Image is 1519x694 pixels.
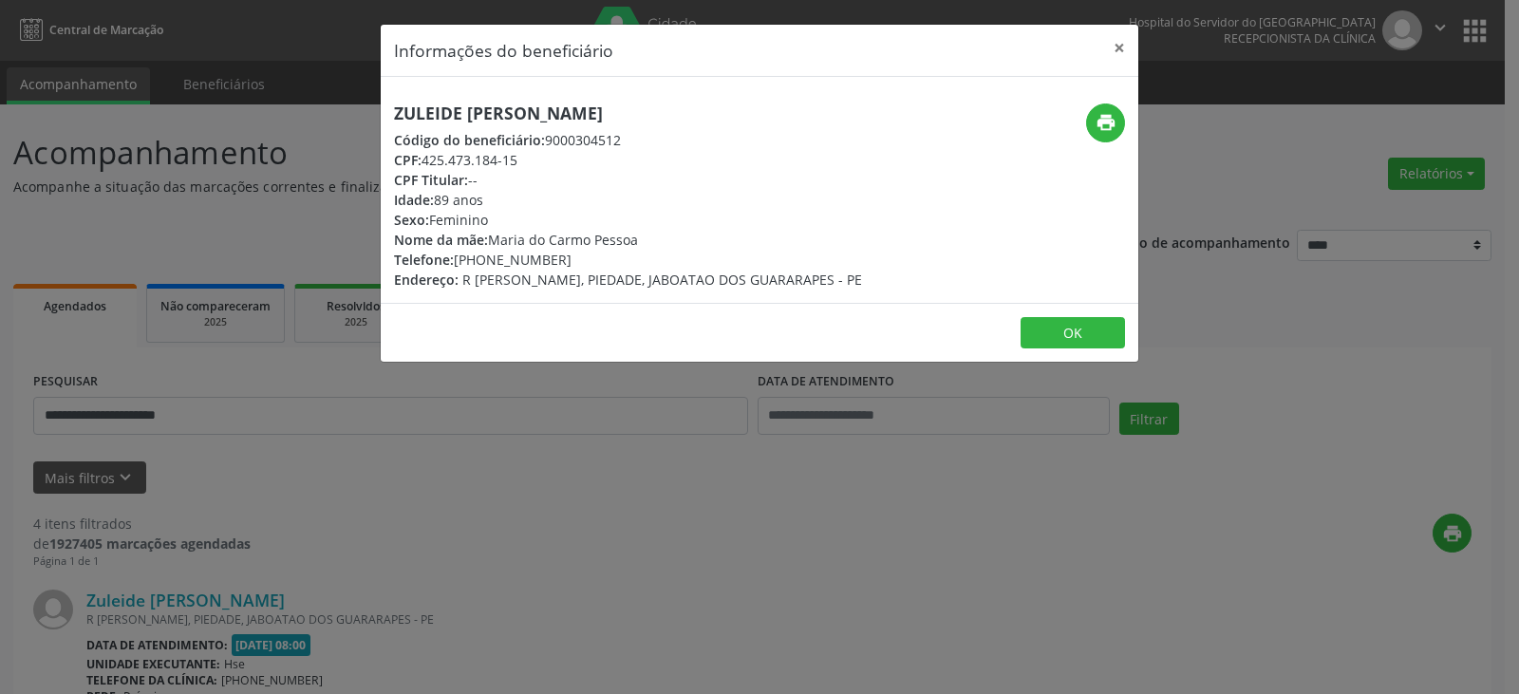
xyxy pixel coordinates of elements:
[394,150,862,170] div: 425.473.184-15
[394,38,613,63] h5: Informações do beneficiário
[394,250,862,270] div: [PHONE_NUMBER]
[394,210,862,230] div: Feminino
[394,103,862,123] h5: Zuleide [PERSON_NAME]
[394,211,429,229] span: Sexo:
[394,151,422,169] span: CPF:
[1021,317,1125,349] button: OK
[462,271,862,289] span: R [PERSON_NAME], PIEDADE, JABOATAO DOS GUARARAPES - PE
[1100,25,1138,71] button: Close
[1086,103,1125,142] button: print
[394,271,459,289] span: Endereço:
[394,251,454,269] span: Telefone:
[394,131,545,149] span: Código do beneficiário:
[394,190,862,210] div: 89 anos
[394,130,862,150] div: 9000304512
[394,191,434,209] span: Idade:
[1096,112,1116,133] i: print
[394,231,488,249] span: Nome da mãe:
[394,230,862,250] div: Maria do Carmo Pessoa
[394,170,862,190] div: --
[394,171,468,189] span: CPF Titular:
